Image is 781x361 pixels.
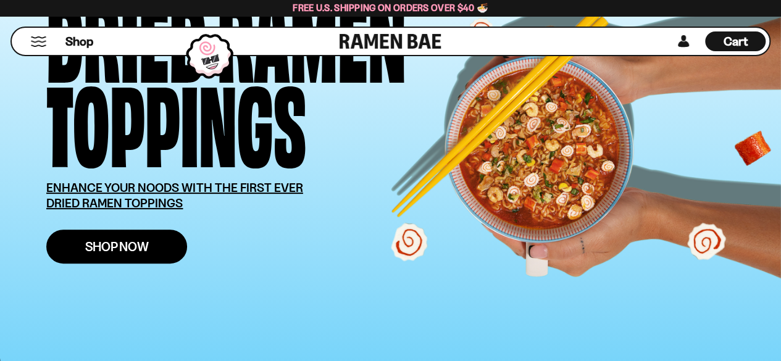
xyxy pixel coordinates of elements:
[65,31,93,51] a: Shop
[30,36,47,47] button: Mobile Menu Trigger
[65,33,93,50] span: Shop
[293,2,488,14] span: Free U.S. Shipping on Orders over $40 🍜
[46,230,187,263] a: Shop Now
[46,77,306,162] div: Toppings
[46,180,303,210] u: ENHANCE YOUR NOODS WITH THE FIRST EVER DRIED RAMEN TOPPINGS
[724,34,748,49] span: Cart
[85,240,149,253] span: Shop Now
[705,28,766,55] a: Cart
